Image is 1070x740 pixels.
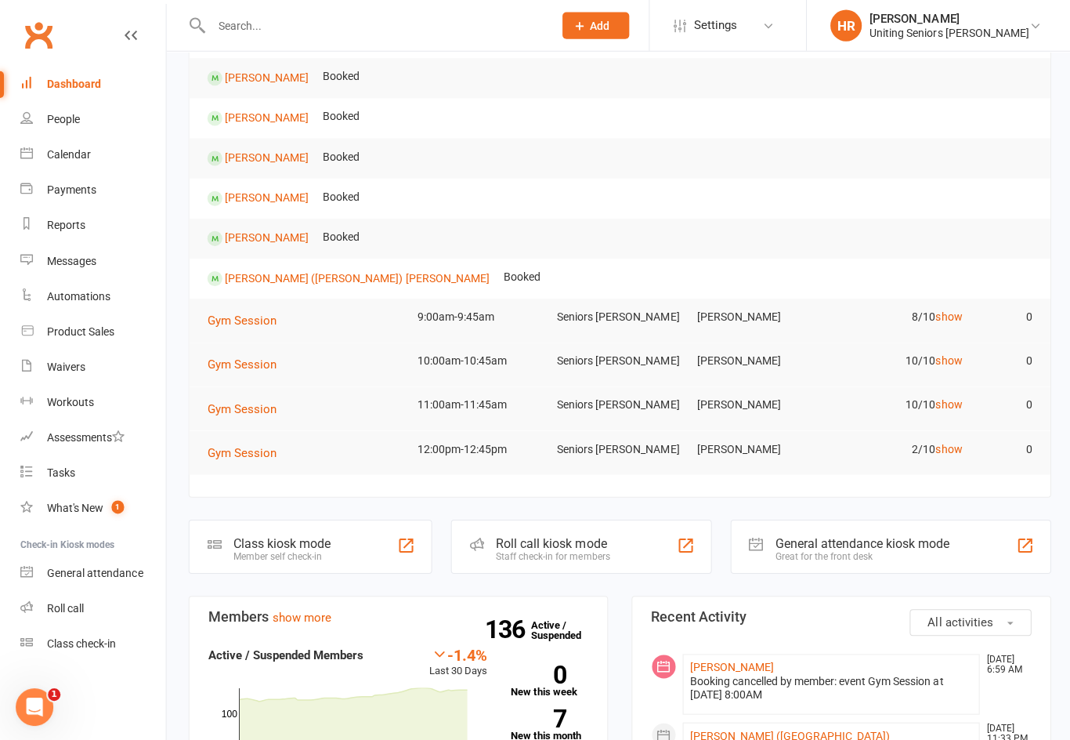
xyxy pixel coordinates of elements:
[688,298,827,335] td: [PERSON_NAME]
[773,550,947,560] div: Great for the front desk
[20,208,165,243] a: Reports
[47,565,143,578] div: General attendance
[206,15,540,37] input: Search...
[20,455,165,490] a: Tasks
[967,342,1036,379] td: 0
[548,342,688,379] td: Seniors [PERSON_NAME]
[208,647,363,661] strong: Active / Suspended Members
[224,111,308,123] a: [PERSON_NAME]
[409,430,548,466] td: 12:00pm-12:45pm
[933,397,960,410] a: show
[20,172,165,208] a: Payments
[20,67,165,102] a: Dashboard
[207,442,287,461] button: Gym Session
[47,501,103,513] div: What's New
[510,661,565,684] strong: 0
[47,183,96,196] div: Payments
[827,342,967,379] td: 10/10
[315,138,366,175] td: Booked
[495,258,546,295] td: Booked
[207,313,276,327] span: Gym Session
[548,298,688,335] td: Seniors [PERSON_NAME]
[20,349,165,384] a: Waivers
[828,10,859,42] div: HR
[867,12,1026,26] div: [PERSON_NAME]
[494,550,608,560] div: Staff check-in for members
[47,325,114,337] div: Product Sales
[315,178,366,215] td: Booked
[925,614,990,628] span: All activities
[494,535,608,550] div: Roll call kiosk mode
[20,419,165,455] a: Assessments
[47,254,96,267] div: Messages
[224,151,308,163] a: [PERSON_NAME]
[224,71,308,83] a: [PERSON_NAME]
[233,550,330,560] div: Member self check-in
[510,663,587,695] a: 0New this week
[47,395,94,408] div: Workouts
[47,360,85,372] div: Waivers
[207,310,287,329] button: Gym Session
[16,687,53,724] iframe: Intercom live chat
[561,13,627,39] button: Add
[20,384,165,419] a: Workouts
[20,137,165,172] a: Calendar
[207,357,276,371] span: Gym Session
[588,20,608,32] span: Add
[20,554,165,589] a: General attendance kiosk mode
[548,386,688,423] td: Seniors [PERSON_NAME]
[20,589,165,625] a: Roll call
[47,289,110,302] div: Automations
[967,298,1036,335] td: 0
[967,430,1036,466] td: 0
[224,270,488,283] a: [PERSON_NAME] ([PERSON_NAME]) [PERSON_NAME]
[409,342,548,379] td: 10:00am-10:45am
[409,298,548,335] td: 9:00am-9:45am
[224,230,308,243] a: [PERSON_NAME]
[688,342,827,379] td: [PERSON_NAME]
[20,314,165,349] a: Product Sales
[483,616,530,640] strong: 136
[867,26,1026,40] div: Uniting Seniors [PERSON_NAME]
[688,386,827,423] td: [PERSON_NAME]
[47,113,80,125] div: People
[933,354,960,366] a: show
[48,687,60,699] span: 1
[20,102,165,137] a: People
[208,608,587,623] h3: Members
[315,58,366,95] td: Booked
[510,707,587,738] a: 7New this month
[688,673,970,699] div: Booking cancelled by member: event Gym Session at [DATE] 8:00AM
[933,310,960,322] a: show
[207,444,276,459] span: Gym Session
[207,401,276,415] span: Gym Session
[47,466,75,478] div: Tasks
[827,298,967,335] td: 8/10
[827,430,967,466] td: 2/10
[19,16,58,55] a: Clubworx
[111,499,124,513] span: 1
[272,609,331,623] a: show more
[967,386,1036,423] td: 0
[47,600,84,613] div: Roll call
[207,354,287,373] button: Gym Session
[976,653,1028,673] time: [DATE] 6:59 AM
[47,148,91,161] div: Calendar
[773,535,947,550] div: General attendance kiosk mode
[530,607,598,651] a: 136Active / Suspended
[827,386,967,423] td: 10/10
[688,659,772,672] a: [PERSON_NAME]
[428,644,486,662] div: -1.4%
[409,386,548,423] td: 11:00am-11:45am
[47,78,101,90] div: Dashboard
[20,278,165,314] a: Automations
[47,219,85,231] div: Reports
[510,705,565,728] strong: 7
[20,243,165,278] a: Messages
[688,430,827,466] td: [PERSON_NAME]
[907,608,1028,634] button: All activities
[233,535,330,550] div: Class kiosk mode
[933,441,960,454] a: show
[315,98,366,135] td: Booked
[315,218,366,255] td: Booked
